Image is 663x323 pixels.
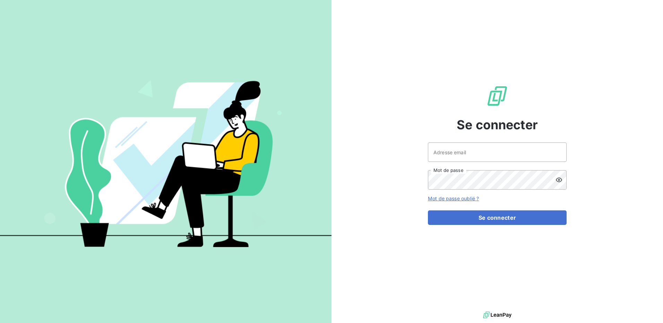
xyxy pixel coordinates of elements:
[457,115,538,134] span: Se connecter
[428,142,567,162] input: placeholder
[428,195,479,201] a: Mot de passe oublié ?
[486,85,508,107] img: Logo LeanPay
[483,310,511,320] img: logo
[428,210,567,225] button: Se connecter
